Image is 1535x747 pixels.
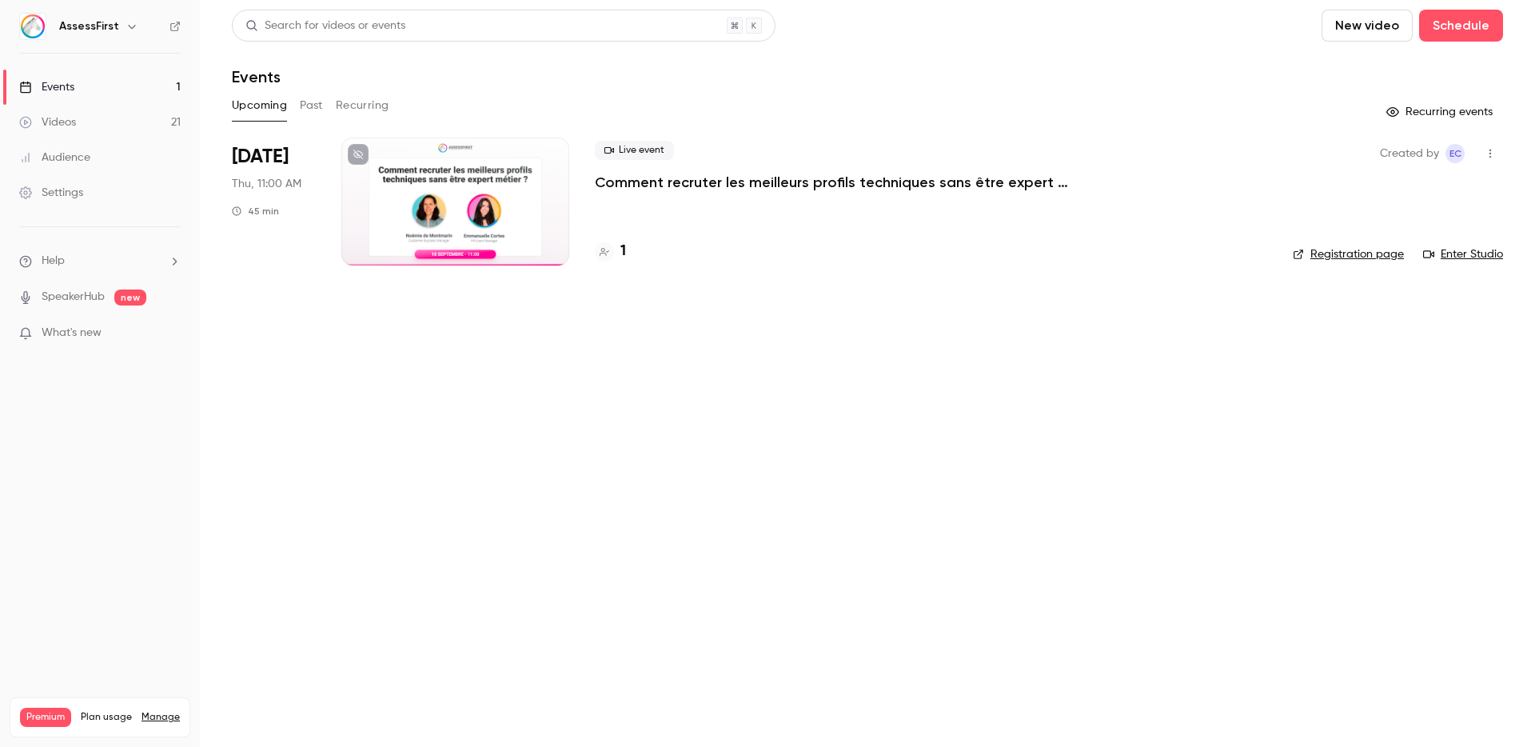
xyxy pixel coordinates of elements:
span: Emmanuelle Cortes [1445,144,1465,163]
button: Recurring [336,93,389,118]
h1: Events [232,67,281,86]
div: Search for videos or events [245,18,405,34]
button: New video [1322,10,1413,42]
li: help-dropdown-opener [19,253,181,270]
div: Events [19,79,74,95]
span: Created by [1380,144,1439,163]
div: Settings [19,185,83,201]
a: SpeakerHub [42,289,105,306]
a: 1 [595,241,626,262]
button: Past [300,93,323,118]
div: Sep 18 Thu, 11:00 AM (Europe/Paris) [232,138,316,266]
div: Audience [19,150,90,166]
button: Schedule [1419,10,1503,42]
a: Manage [142,711,180,724]
a: Registration page [1293,246,1404,262]
h6: AssessFirst [59,18,119,34]
span: EC [1449,144,1461,163]
img: AssessFirst [20,14,46,39]
a: Comment recruter les meilleurs profils techniques sans être expert métier ? [595,173,1074,192]
span: Premium [20,708,71,727]
div: 45 min [232,205,279,218]
span: Plan usage [81,711,132,724]
span: What's new [42,325,102,342]
h4: 1 [620,241,626,262]
span: Live event [595,141,674,160]
span: [DATE] [232,144,289,170]
a: Enter Studio [1423,246,1503,262]
span: Thu, 11:00 AM [232,176,301,192]
button: Upcoming [232,93,287,118]
div: Videos [19,114,76,130]
span: new [114,290,146,306]
button: Recurring events [1379,99,1503,125]
iframe: Noticeable Trigger [161,326,181,341]
span: Help [42,253,65,270]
